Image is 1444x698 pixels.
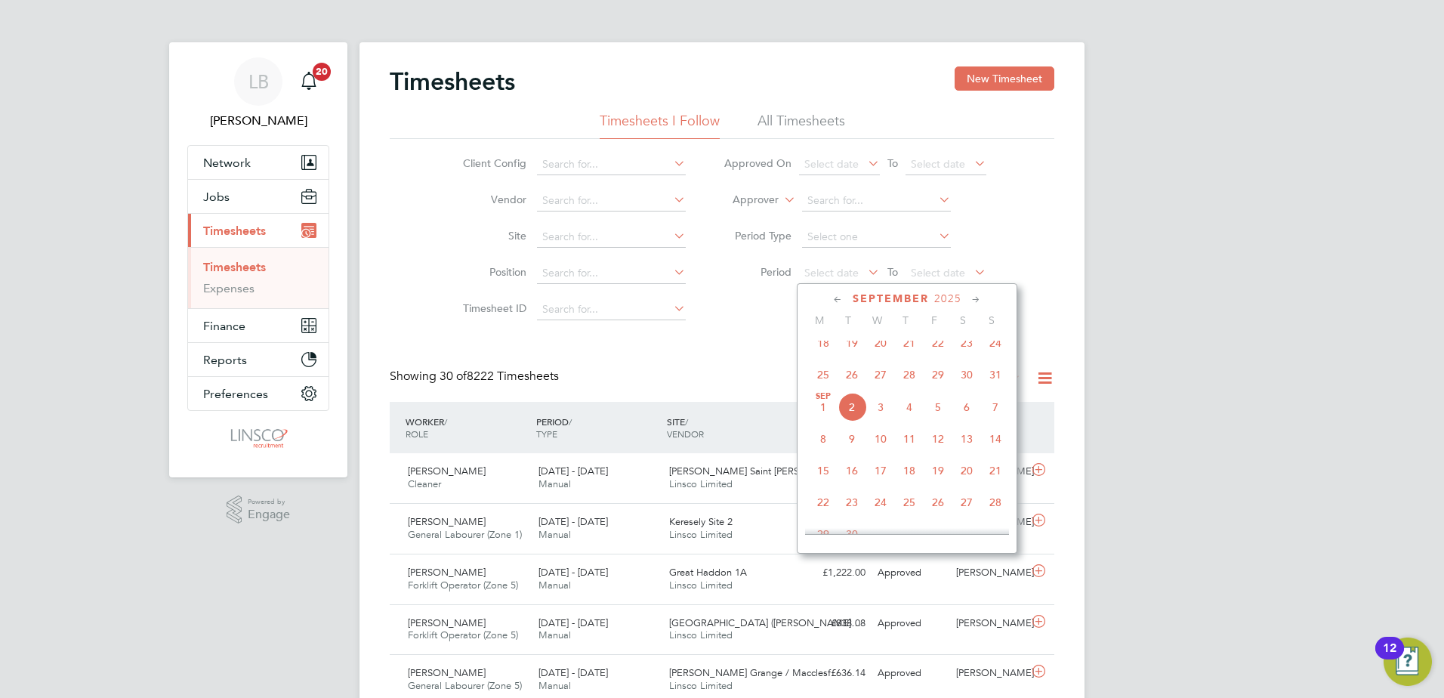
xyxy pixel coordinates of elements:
span: September [853,292,929,305]
div: £636.14 [793,661,872,686]
span: Cleaner [408,477,441,490]
span: Lauren Butler [187,112,329,130]
span: Select date [911,157,965,171]
button: Network [188,146,329,179]
div: Approved [872,661,950,686]
span: 24 [981,329,1010,357]
div: Showing [390,369,562,385]
button: Finance [188,309,329,342]
span: Jobs [203,190,230,204]
div: 12 [1383,648,1396,668]
span: Linsco Limited [669,629,733,641]
span: S [949,313,977,327]
input: Search for... [537,227,686,248]
span: 23 [952,329,981,357]
span: Timesheets [203,224,266,238]
div: £318.07 [793,510,872,535]
input: Search for... [537,299,686,320]
span: [DATE] - [DATE] [538,616,608,629]
span: [PERSON_NAME] [408,666,486,679]
button: Preferences [188,377,329,410]
span: [PERSON_NAME] [408,616,486,629]
span: 31 [981,360,1010,389]
span: [PERSON_NAME] [408,465,486,477]
span: M [805,313,834,327]
span: 17 [866,456,895,485]
div: £838.08 [793,611,872,636]
span: TYPE [536,428,557,440]
input: Search for... [537,190,686,212]
button: Open Resource Center, 12 new notifications [1384,638,1432,686]
span: Forklift Operator (Zone 5) [408,629,518,641]
img: linsco-logo-retina.png [227,426,289,450]
span: Manual [538,528,571,541]
div: WORKER [402,408,532,447]
span: Great Haddon 1A [669,566,747,579]
span: 25 [809,360,838,389]
span: [PERSON_NAME] Grange / Macclesf… [669,666,841,679]
span: General Labourer (Zone 1) [408,528,522,541]
span: Keresely Site 2 [669,515,733,528]
a: Go to home page [187,426,329,450]
span: 3 [866,393,895,422]
span: F [920,313,949,327]
div: Approved [872,611,950,636]
label: Approver [711,193,779,208]
span: Forklift Operator (Zone 5) [408,579,518,591]
button: New Timesheet [955,66,1054,91]
span: Manual [538,679,571,692]
div: PERIOD [532,408,663,447]
a: Expenses [203,281,255,295]
span: 14 [981,425,1010,453]
label: Vendor [458,193,526,206]
span: Reports [203,353,247,367]
span: 16 [838,456,866,485]
span: 1 [809,393,838,422]
div: £1,222.00 [793,561,872,585]
span: Select date [804,157,859,171]
span: [DATE] - [DATE] [538,666,608,679]
div: Timesheets [188,247,329,308]
span: To [883,153,903,173]
span: 12 [924,425,952,453]
span: 8 [809,425,838,453]
span: 27 [952,488,981,517]
div: [PERSON_NAME] [950,661,1029,686]
span: 19 [924,456,952,485]
span: 22 [809,488,838,517]
span: [DATE] - [DATE] [538,566,608,579]
span: 23 [838,488,866,517]
span: W [862,313,891,327]
span: LB [248,72,269,91]
li: Timesheets I Follow [600,112,720,139]
label: Position [458,265,526,279]
span: General Labourer (Zone 5) [408,679,522,692]
span: 18 [895,456,924,485]
button: Jobs [188,180,329,213]
div: Approved [872,561,950,585]
span: [PERSON_NAME] [408,566,486,579]
span: Preferences [203,387,268,401]
label: Approved [923,371,1021,386]
span: 29 [809,520,838,548]
label: Site [458,229,526,242]
span: S [977,313,1006,327]
span: 8222 Timesheets [440,369,559,384]
div: £112.74 [793,459,872,484]
span: 27 [866,360,895,389]
span: Sep [809,393,838,400]
span: Select date [804,266,859,280]
a: 20 [294,57,324,106]
span: ROLE [406,428,428,440]
span: 19 [838,329,866,357]
nav: Main navigation [169,42,347,477]
span: / [569,415,572,428]
span: 7 [981,393,1010,422]
span: T [834,313,862,327]
span: / [444,415,447,428]
span: 11 [895,425,924,453]
span: 5 [924,393,952,422]
a: Timesheets [203,260,266,274]
span: 6 [952,393,981,422]
span: 22 [924,329,952,357]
